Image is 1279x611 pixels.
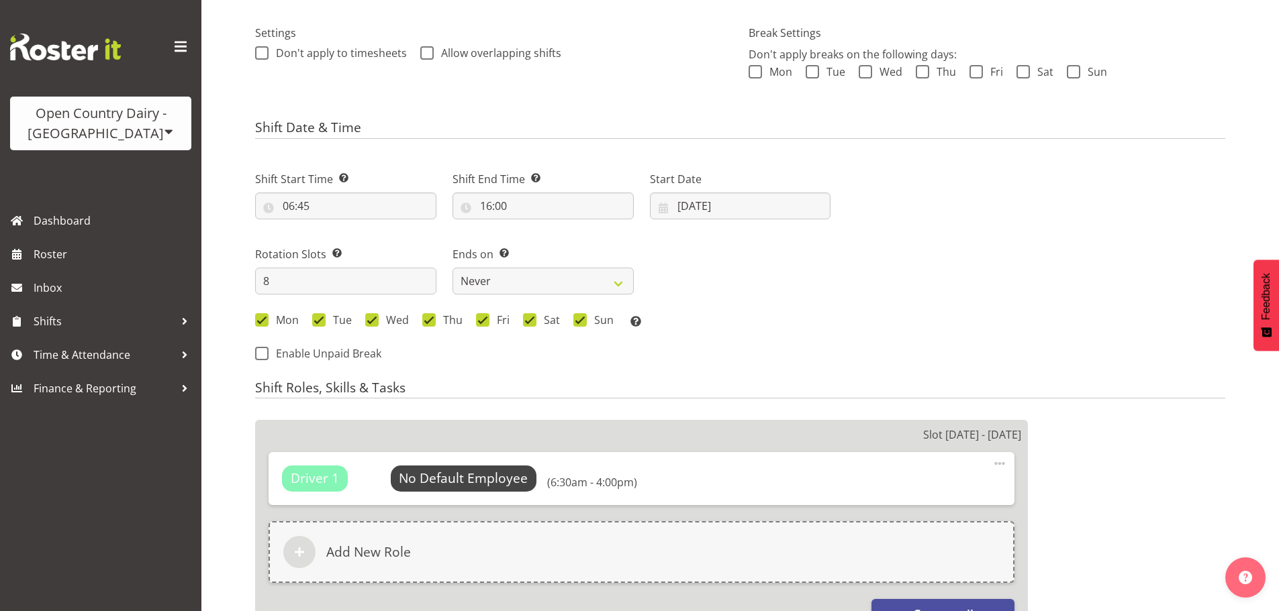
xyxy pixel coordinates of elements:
[255,380,1225,399] h4: Shift Roles, Skills & Tasks
[269,46,407,60] span: Don't apply to timesheets
[34,345,175,365] span: Time & Attendance
[379,313,409,327] span: Wed
[255,25,732,41] label: Settings
[983,65,1003,78] span: Fri
[326,313,352,327] span: Tue
[434,46,561,60] span: Allow overlapping shifts
[436,313,463,327] span: Thu
[929,65,956,78] span: Thu
[587,313,614,327] span: Sun
[399,469,528,487] span: No Default Employee
[34,311,175,331] span: Shifts
[872,65,902,78] span: Wed
[255,246,436,262] label: Rotation Slots
[269,347,381,360] span: Enable Unpaid Break
[1253,260,1279,351] button: Feedback - Show survey
[1239,571,1252,584] img: help-xxl-2.png
[749,46,1226,62] p: Don't apply breaks on the following days:
[34,278,195,298] span: Inbox
[23,103,178,144] div: Open Country Dairy - [GEOGRAPHIC_DATA]
[1080,65,1107,78] span: Sun
[489,313,510,327] span: Fri
[453,246,634,262] label: Ends on
[255,120,1225,139] h4: Shift Date & Time
[255,171,436,187] label: Shift Start Time
[749,25,1226,41] label: Break Settings
[762,65,792,78] span: Mon
[1260,273,1272,320] span: Feedback
[650,192,831,219] input: Click to select...
[34,211,195,231] span: Dashboard
[453,192,634,219] input: Click to select...
[1030,65,1053,78] span: Sat
[255,268,436,294] input: E.g. 7
[650,171,831,187] label: Start Date
[291,469,339,488] span: Driver 1
[923,427,1021,443] p: Slot [DATE] - [DATE]
[547,476,637,489] h6: (6:30am - 4:00pm)
[255,192,436,219] input: Click to select...
[34,244,195,264] span: Roster
[34,378,175,398] span: Finance & Reporting
[269,313,299,327] span: Mon
[10,34,121,60] img: Rosterit website logo
[819,65,845,78] span: Tue
[536,313,560,327] span: Sat
[453,171,634,187] label: Shift End Time
[326,544,411,560] h6: Add New Role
